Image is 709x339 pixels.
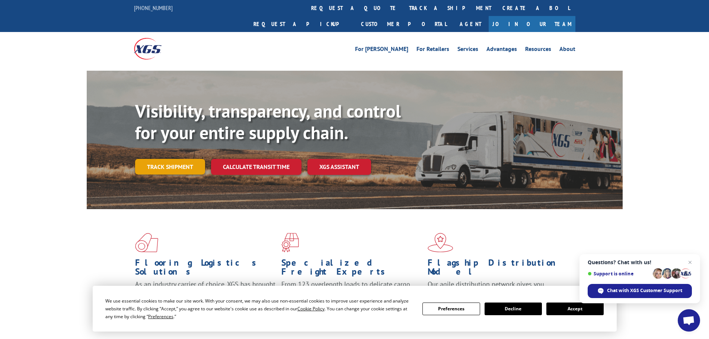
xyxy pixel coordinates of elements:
a: [PHONE_NUMBER] [134,4,173,12]
button: Preferences [422,303,480,315]
img: xgs-icon-flagship-distribution-model-red [428,233,453,252]
a: Services [457,46,478,54]
span: Preferences [148,313,173,320]
span: Questions? Chat with us! [588,259,692,265]
p: From 123 overlength loads to delicate cargo, our experienced staff knows the best way to move you... [281,280,422,313]
button: Accept [546,303,604,315]
h1: Flagship Distribution Model [428,258,568,280]
button: Decline [485,303,542,315]
img: xgs-icon-focused-on-flooring-red [281,233,299,252]
a: For Retailers [416,46,449,54]
a: Request a pickup [248,16,355,32]
b: Visibility, transparency, and control for your entire supply chain. [135,99,401,144]
a: Calculate transit time [211,159,301,175]
a: Resources [525,46,551,54]
div: Cookie Consent Prompt [93,286,617,332]
a: Open chat [678,309,700,332]
a: XGS ASSISTANT [307,159,371,175]
div: We use essential cookies to make our site work. With your consent, we may also use non-essential ... [105,297,413,320]
a: About [559,46,575,54]
span: Cookie Policy [297,306,325,312]
a: Advantages [486,46,517,54]
span: Our agile distribution network gives you nationwide inventory management on demand. [428,280,565,297]
a: Customer Portal [355,16,452,32]
a: Join Our Team [489,16,575,32]
span: As an industry carrier of choice, XGS has brought innovation and dedication to flooring logistics... [135,280,275,306]
span: Chat with XGS Customer Support [607,287,682,294]
a: Agent [452,16,489,32]
a: Track shipment [135,159,205,175]
span: Chat with XGS Customer Support [588,284,692,298]
h1: Flooring Logistics Solutions [135,258,276,280]
img: xgs-icon-total-supply-chain-intelligence-red [135,233,158,252]
span: Support is online [588,271,650,276]
h1: Specialized Freight Experts [281,258,422,280]
a: For [PERSON_NAME] [355,46,408,54]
